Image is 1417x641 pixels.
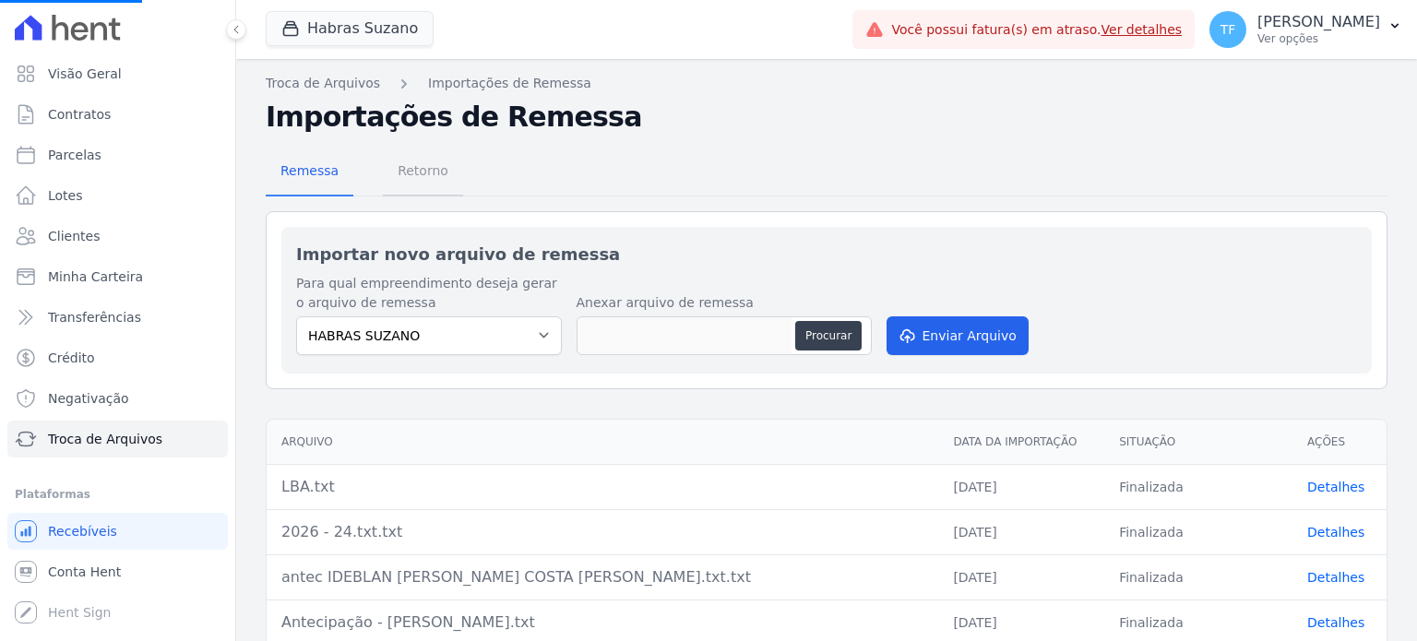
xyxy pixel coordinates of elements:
button: TF [PERSON_NAME] Ver opções [1195,4,1417,55]
td: Finalizada [1104,554,1292,599]
td: [DATE] [938,464,1104,509]
a: Contratos [7,96,228,133]
span: Clientes [48,227,100,245]
a: Negativação [7,380,228,417]
a: Parcelas [7,137,228,173]
a: Ver detalhes [1101,22,1183,37]
p: [PERSON_NAME] [1257,13,1380,31]
a: Lotes [7,177,228,214]
div: antec IDEBLAN [PERSON_NAME] COSTA [PERSON_NAME].txt.txt [281,566,923,588]
button: Enviar Arquivo [887,316,1029,355]
label: Para qual empreendimento deseja gerar o arquivo de remessa [296,274,562,313]
span: Troca de Arquivos [48,430,162,448]
a: Detalhes [1307,525,1364,540]
a: Recebíveis [7,513,228,550]
a: Detalhes [1307,480,1364,494]
a: Detalhes [1307,615,1364,630]
span: Retorno [387,152,459,189]
a: Troca de Arquivos [7,421,228,457]
a: Minha Carteira [7,258,228,295]
h2: Importações de Remessa [266,101,1387,134]
span: Crédito [48,349,95,367]
span: Transferências [48,308,141,326]
a: Importações de Remessa [428,74,591,93]
td: [DATE] [938,509,1104,554]
a: Retorno [383,148,463,196]
button: Habras Suzano [266,11,434,46]
span: Visão Geral [48,65,122,83]
th: Ações [1292,420,1387,465]
a: Crédito [7,339,228,376]
th: Arquivo [267,420,938,465]
div: Plataformas [15,483,220,505]
div: 2026 - 24.txt.txt [281,521,923,543]
div: LBA.txt [281,476,923,498]
span: Conta Hent [48,563,121,581]
span: Recebíveis [48,522,117,540]
a: Detalhes [1307,570,1364,585]
nav: Tab selector [266,148,463,196]
span: Lotes [48,186,83,205]
th: Data da Importação [938,420,1104,465]
td: [DATE] [938,554,1104,599]
th: Situação [1104,420,1292,465]
a: Visão Geral [7,55,228,92]
nav: Breadcrumb [266,74,1387,93]
td: Finalizada [1104,509,1292,554]
button: Procurar [795,321,862,350]
span: TF [1221,23,1236,36]
a: Transferências [7,299,228,336]
h2: Importar novo arquivo de remessa [296,242,1357,267]
div: Antecipação - [PERSON_NAME].txt [281,611,923,634]
span: Minha Carteira [48,267,143,286]
a: Clientes [7,218,228,255]
span: Você possui fatura(s) em atraso. [891,20,1182,40]
p: Ver opções [1257,31,1380,46]
span: Negativação [48,389,129,408]
span: Parcelas [48,146,101,164]
a: Remessa [266,148,353,196]
a: Conta Hent [7,553,228,590]
span: Contratos [48,105,111,124]
span: Remessa [269,152,350,189]
label: Anexar arquivo de remessa [577,293,872,313]
a: Troca de Arquivos [266,74,380,93]
td: Finalizada [1104,464,1292,509]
